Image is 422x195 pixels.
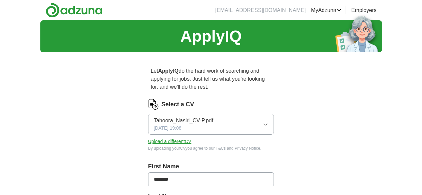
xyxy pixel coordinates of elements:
[148,99,159,110] img: CV Icon
[216,146,226,151] a: T&Cs
[154,117,213,125] span: Tahoora_Nasiri_CV-P.pdf
[215,6,306,14] li: [EMAIL_ADDRESS][DOMAIN_NAME]
[148,138,191,145] button: Upload a differentCV
[154,125,181,132] span: [DATE] 19:08
[311,6,342,14] a: MyAdzuna
[148,64,274,94] p: Let do the hard work of searching and applying for jobs. Just tell us what you're looking for, an...
[180,24,242,48] h1: ApplyIQ
[161,100,194,109] label: Select a CV
[46,3,102,18] img: Adzuna logo
[351,6,377,14] a: Employers
[148,162,274,171] label: First Name
[158,68,178,74] strong: ApplyIQ
[148,145,274,151] div: By uploading your CV you agree to our and .
[148,114,274,135] button: Tahoora_Nasiri_CV-P.pdf[DATE] 19:08
[235,146,260,151] a: Privacy Notice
